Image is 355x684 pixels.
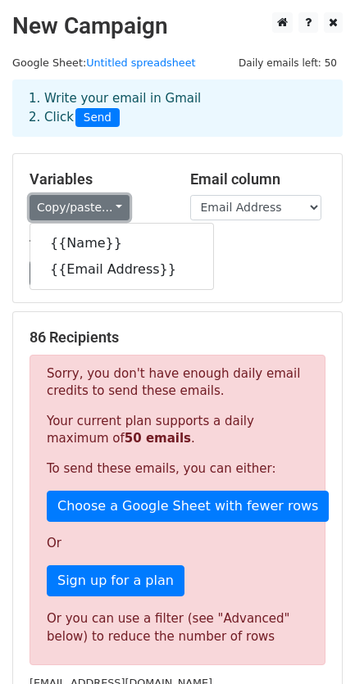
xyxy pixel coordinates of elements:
p: To send these emails, you can either: [47,460,308,478]
p: Your current plan supports a daily maximum of . [47,413,308,447]
a: Choose a Google Sheet with fewer rows [47,491,329,522]
iframe: Chat Widget [273,605,355,684]
p: Or [47,535,308,552]
div: 1. Write your email in Gmail 2. Click [16,89,339,127]
span: Daily emails left: 50 [233,54,343,72]
span: Send [75,108,120,128]
p: Sorry, you don't have enough daily email credits to send these emails. [47,365,308,400]
a: {{Name}} [30,230,213,256]
a: Untitled spreadsheet [86,57,195,69]
h2: New Campaign [12,12,343,40]
a: Copy/paste... [30,195,130,220]
a: Sign up for a plan [47,565,184,596]
strong: 50 emails [125,431,191,446]
small: Google Sheet: [12,57,196,69]
a: Daily emails left: 50 [233,57,343,69]
h5: 86 Recipients [30,328,325,347]
h5: Variables [30,170,166,188]
div: Or you can use a filter (see "Advanced" below) to reduce the number of rows [47,609,308,646]
a: {{Email Address}} [30,256,213,283]
h5: Email column [190,170,326,188]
